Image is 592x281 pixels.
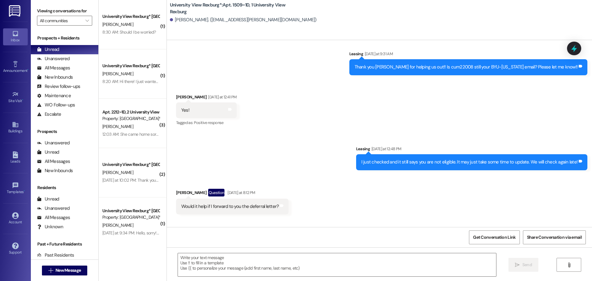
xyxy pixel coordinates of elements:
div: Past Residents [37,252,74,258]
label: Viewing conversations for [37,6,92,16]
span: [PERSON_NAME] [102,222,133,228]
a: Leads [3,150,28,166]
span: Get Conversation Link [473,234,516,241]
div: Unread [37,149,59,155]
div: Unanswered [37,205,70,212]
div: [DATE] at 8:12 PM [226,189,255,196]
div: Review follow-ups [37,83,80,90]
div: [PERSON_NAME] [176,94,237,102]
span: [PERSON_NAME] [102,22,133,27]
b: University View Rexburg*: Apt. 1509~1D, 1 University View Rexburg [170,2,293,15]
div: All Messages [37,65,70,71]
div: All Messages [37,158,70,165]
div: Yes! [181,107,189,114]
i:  [567,262,571,267]
div: [PERSON_NAME] [176,189,289,199]
a: Account [3,210,28,227]
span: • [24,189,25,193]
div: Apt. 2212~1D, 2 University View Rexburg [102,109,159,115]
div: [DATE] at 10:02 PM: Thank you for all the help! [102,177,183,183]
div: Property: [GEOGRAPHIC_DATA]* [102,115,159,122]
div: Leasing [356,146,588,154]
div: University View Rexburg* [GEOGRAPHIC_DATA] [102,13,159,20]
div: [DATE] at 12:48 PM [370,146,401,152]
input: All communities [40,16,82,26]
div: Past + Future Residents [31,241,98,247]
span: Send [522,262,532,268]
div: 8:30 AM: Should I be worried? [102,29,156,35]
i:  [85,18,89,23]
span: New Message [55,267,81,274]
div: University View Rexburg* [GEOGRAPHIC_DATA] [102,161,159,168]
div: 12:03 AM: She came home sorry for spamming lol [102,131,190,137]
div: [PERSON_NAME]. ([EMAIL_ADDRESS][PERSON_NAME][DOMAIN_NAME]) [170,17,317,23]
span: [PERSON_NAME] [102,71,133,76]
a: Inbox [3,28,28,45]
div: Unanswered [37,140,70,146]
div: Escalate [37,111,61,118]
button: New Message [42,266,88,275]
div: University View Rexburg* [GEOGRAPHIC_DATA] [102,63,159,69]
div: Unanswered [37,56,70,62]
button: Send [508,258,538,272]
span: [PERSON_NAME] [102,124,133,129]
div: [DATE] at 9:31 AM [363,51,393,57]
div: Residents [31,184,98,191]
img: ResiDesk Logo [9,5,22,17]
span: • [27,68,28,72]
div: New Inbounds [37,167,73,174]
div: Would it help if I forward to you the deferral letter? [181,203,279,210]
div: Thank you [PERSON_NAME] for helping us out!! Is cum22008 still your BYU-[US_STATE] email? Please ... [355,64,578,70]
button: Get Conversation Link [469,230,520,244]
div: Tagged as: [176,118,237,127]
i:  [515,262,520,267]
div: Unread [37,46,59,53]
i:  [48,268,53,273]
div: Leasing [349,51,588,59]
div: 8:20 AM: Hi there! I just wanted to check and make sure that you guys have me down for a payment ... [102,79,293,84]
span: Positive response [194,120,224,125]
span: • [22,98,23,102]
div: New Inbounds [37,74,73,81]
a: Templates • [3,180,28,197]
div: I just checked and it still says you are not eligible. It may just take some time to update. We w... [361,159,578,165]
button: Share Conversation via email [523,230,586,244]
div: Question [208,189,224,196]
div: Unknown [37,224,63,230]
div: WO Follow-ups [37,102,75,108]
div: Unread [37,196,59,202]
div: Property: [GEOGRAPHIC_DATA]* [102,214,159,221]
div: All Messages [37,214,70,221]
div: Maintenance [37,93,71,99]
span: Share Conversation via email [527,234,582,241]
div: Prospects [31,128,98,135]
div: [DATE] at 9:34 PM: Hello, sorry! I am no looking to sell a lease, in fact! I was considering buyi... [102,230,343,236]
span: [PERSON_NAME] [102,170,133,175]
a: Buildings [3,119,28,136]
a: Site Visit • [3,89,28,106]
div: [DATE] at 12:41 PM [207,94,236,100]
div: Prospects + Residents [31,35,98,41]
div: University View Rexburg* [GEOGRAPHIC_DATA] [102,208,159,214]
a: Support [3,241,28,257]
